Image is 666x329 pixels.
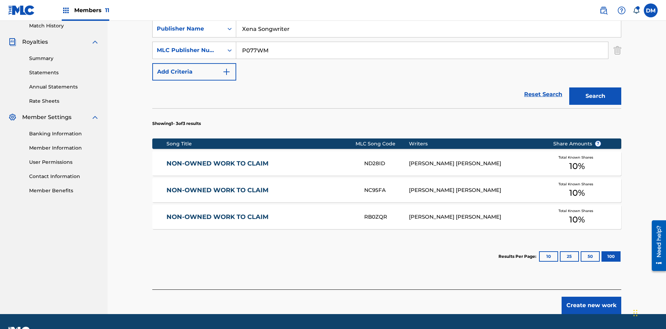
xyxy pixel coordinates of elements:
a: Public Search [597,3,610,17]
img: Top Rightsholders [62,6,70,15]
span: Royalties [22,38,48,46]
button: Add Criteria [152,63,236,81]
span: 10 % [569,213,585,226]
a: NON-OWNED WORK TO CLAIM [166,213,355,221]
a: NON-OWNED WORK TO CLAIM [166,160,355,168]
button: Create new work [562,297,621,314]
span: 10 % [569,187,585,199]
button: 25 [560,251,579,262]
img: 9d2ae6d4665cec9f34b9.svg [222,68,231,76]
a: Match History [29,22,99,29]
a: NON-OWNED WORK TO CLAIM [166,186,355,194]
img: expand [91,113,99,121]
div: ND28ID [364,160,409,168]
img: Royalties [8,38,17,46]
a: Statements [29,69,99,76]
button: 50 [581,251,600,262]
div: Writers [409,140,543,147]
a: Member Benefits [29,187,99,194]
span: 10 % [569,160,585,172]
button: 10 [539,251,558,262]
span: 11 [105,7,109,14]
button: Search [569,87,621,105]
a: Summary [29,55,99,62]
a: Annual Statements [29,83,99,91]
div: MLC Publisher Number [157,46,219,54]
iframe: Chat Widget [631,296,666,329]
span: ? [595,141,601,146]
button: 100 [601,251,621,262]
span: Total Known Shares [558,155,596,160]
a: Rate Sheets [29,98,99,105]
img: expand [91,38,99,46]
div: Drag [633,303,638,323]
div: Notifications [633,7,640,14]
div: NC95FA [364,186,409,194]
div: RB0ZQR [364,213,409,221]
a: Member Information [29,144,99,152]
p: Results Per Page: [498,253,538,260]
span: Members [74,6,109,14]
img: help [617,6,626,15]
p: Showing 1 - 3 of 3 results [152,120,201,127]
span: Total Known Shares [558,208,596,213]
a: Banking Information [29,130,99,137]
div: MLC Song Code [356,140,409,147]
img: Member Settings [8,113,17,121]
a: Contact Information [29,173,99,180]
div: Help [615,3,629,17]
a: Reset Search [521,87,566,102]
div: [PERSON_NAME] [PERSON_NAME] [409,213,543,221]
div: Publisher Name [157,25,219,33]
img: Delete Criterion [614,42,621,59]
img: search [599,6,608,15]
span: Member Settings [22,113,71,121]
span: Total Known Shares [558,182,596,187]
div: [PERSON_NAME] [PERSON_NAME] [409,160,543,168]
div: Song Title [166,140,356,147]
iframe: Resource Center [647,218,666,275]
div: [PERSON_NAME] [PERSON_NAME] [409,186,543,194]
img: MLC Logo [8,5,35,15]
a: User Permissions [29,159,99,166]
div: User Menu [644,3,658,17]
span: Share Amounts [553,140,601,147]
